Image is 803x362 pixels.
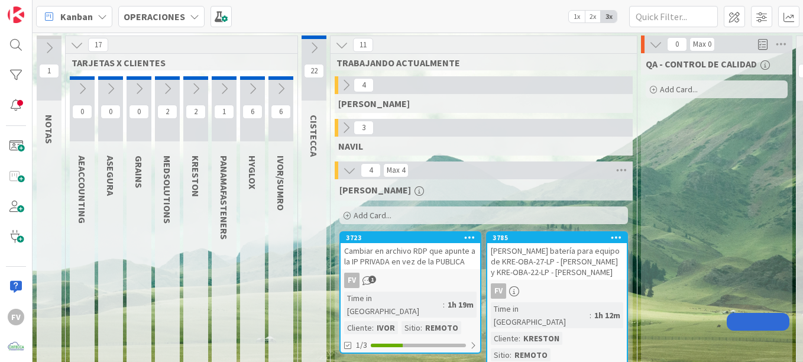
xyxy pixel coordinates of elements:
[72,57,283,69] span: TARJETAS X CLIENTES
[667,37,687,51] span: 0
[591,309,623,322] div: 1h 12m
[72,105,92,119] span: 0
[569,11,585,22] span: 1x
[354,78,374,92] span: 4
[338,140,363,152] span: NAVIL
[88,38,108,52] span: 17
[247,156,258,189] span: HYGLOX
[601,11,617,22] span: 3x
[491,332,519,345] div: Cliente
[660,84,698,95] span: Add Card...
[487,243,627,280] div: [PERSON_NAME] batería para equipo de KRE-OBA-27-LP - [PERSON_NAME] y KRE-OBA-22-LP - [PERSON_NAME]
[487,232,627,243] div: 3785
[275,156,287,211] span: IVOR/SUMRO
[646,58,757,70] span: QA - CONTROL DE CALIDAD
[161,156,173,224] span: MEDSOLUTIONS
[487,232,627,280] div: 3785[PERSON_NAME] batería para equipo de KRE-OBA-27-LP - [PERSON_NAME] y KRE-OBA-22-LP - [PERSON_...
[387,167,405,173] div: Max 4
[510,348,511,361] span: :
[101,105,121,119] span: 0
[491,302,590,328] div: Time in [GEOGRAPHIC_DATA]
[445,298,477,311] div: 1h 19m
[629,6,718,27] input: Quick Filter...
[214,105,234,119] span: 1
[304,64,324,78] span: 22
[420,321,422,334] span: :
[344,273,360,288] div: FV
[443,298,445,311] span: :
[133,156,145,188] span: GRAINS
[129,105,149,119] span: 0
[8,339,24,355] img: avatar
[8,7,24,23] img: Visit kanbanzone.com
[8,309,24,325] div: FV
[124,11,185,22] b: OPERACIONES
[242,105,263,119] span: 6
[487,283,627,299] div: FV
[341,232,480,243] div: 3723
[338,98,410,109] span: GABRIEL
[353,38,373,52] span: 11
[339,184,411,196] span: FERNANDO
[491,283,506,299] div: FV
[511,348,551,361] div: REMOTO
[308,115,320,157] span: CISTECCA
[346,234,480,242] div: 3723
[186,105,206,119] span: 2
[361,163,381,177] span: 4
[401,321,420,334] div: Sitio
[157,105,177,119] span: 2
[344,321,372,334] div: Cliente
[105,156,116,196] span: ASEGURA
[520,332,562,345] div: KRESTON
[271,105,291,119] span: 6
[39,64,59,78] span: 1
[693,41,711,47] div: Max 0
[585,11,601,22] span: 2x
[374,321,398,334] div: IVOR
[341,273,480,288] div: FV
[341,232,480,269] div: 3723Cambiar en archivo RDP que apunte a la IP PRIVADA en vez de la PUBLICA
[344,292,443,318] div: Time in [GEOGRAPHIC_DATA]
[368,276,376,283] span: 1
[76,156,88,224] span: AEACCOUNTING
[336,57,622,69] span: TRABAJANDO ACTUALMENTE
[43,115,55,144] span: NOTAS
[491,348,510,361] div: Sitio
[356,339,367,351] span: 1/3
[519,332,520,345] span: :
[590,309,591,322] span: :
[493,234,627,242] div: 3785
[60,9,93,24] span: Kanban
[190,156,202,197] span: KRESTON
[354,121,374,135] span: 3
[341,243,480,269] div: Cambiar en archivo RDP que apunte a la IP PRIVADA en vez de la PUBLICA
[372,321,374,334] span: :
[422,321,461,334] div: REMOTO
[354,210,391,221] span: Add Card...
[218,156,230,240] span: PANAMAFASTENERS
